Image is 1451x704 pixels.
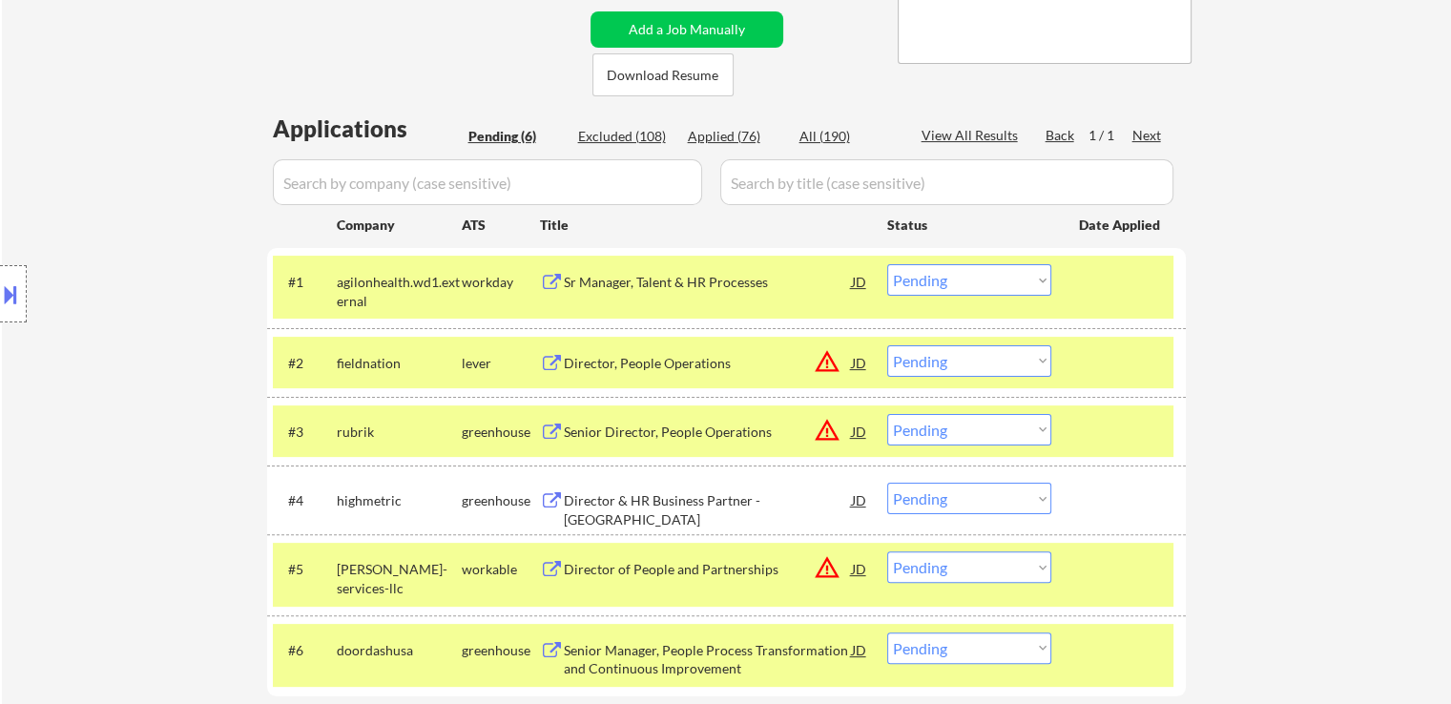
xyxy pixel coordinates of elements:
div: fieldnation [337,354,462,373]
div: Director & HR Business Partner - [GEOGRAPHIC_DATA] [564,491,852,528]
div: Back [1046,126,1076,145]
div: All (190) [799,127,895,146]
div: [PERSON_NAME]-services-llc [337,560,462,597]
div: lever [462,354,540,373]
div: highmetric [337,491,462,510]
div: JD [850,264,869,299]
div: Company [337,216,462,235]
div: Title [540,216,869,235]
div: JD [850,414,869,448]
button: Download Resume [592,53,734,96]
div: JD [850,345,869,380]
div: agilonhealth.wd1.external [337,273,462,310]
div: JD [850,551,869,586]
div: 1 / 1 [1088,126,1132,145]
div: greenhouse [462,641,540,660]
div: Senior Director, People Operations [564,423,852,442]
div: Applications [273,117,462,140]
div: greenhouse [462,423,540,442]
div: Sr Manager, Talent & HR Processes [564,273,852,292]
div: #4 [288,491,321,510]
div: Next [1132,126,1163,145]
div: JD [850,632,869,667]
div: Applied (76) [688,127,783,146]
div: workable [462,560,540,579]
div: rubrik [337,423,462,442]
div: View All Results [922,126,1024,145]
div: Date Applied [1079,216,1163,235]
div: doordashusa [337,641,462,660]
div: Pending (6) [468,127,564,146]
button: warning_amber [814,348,840,375]
div: ATS [462,216,540,235]
div: Director, People Operations [564,354,852,373]
button: Add a Job Manually [591,11,783,48]
button: warning_amber [814,554,840,581]
div: Senior Manager, People Process Transformation and Continuous Improvement [564,641,852,678]
div: #5 [288,560,321,579]
div: Director of People and Partnerships [564,560,852,579]
div: JD [850,483,869,517]
div: Excluded (108) [578,127,674,146]
div: Status [887,207,1051,241]
div: workday [462,273,540,292]
div: greenhouse [462,491,540,510]
button: warning_amber [814,417,840,444]
div: #6 [288,641,321,660]
input: Search by title (case sensitive) [720,159,1173,205]
input: Search by company (case sensitive) [273,159,702,205]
